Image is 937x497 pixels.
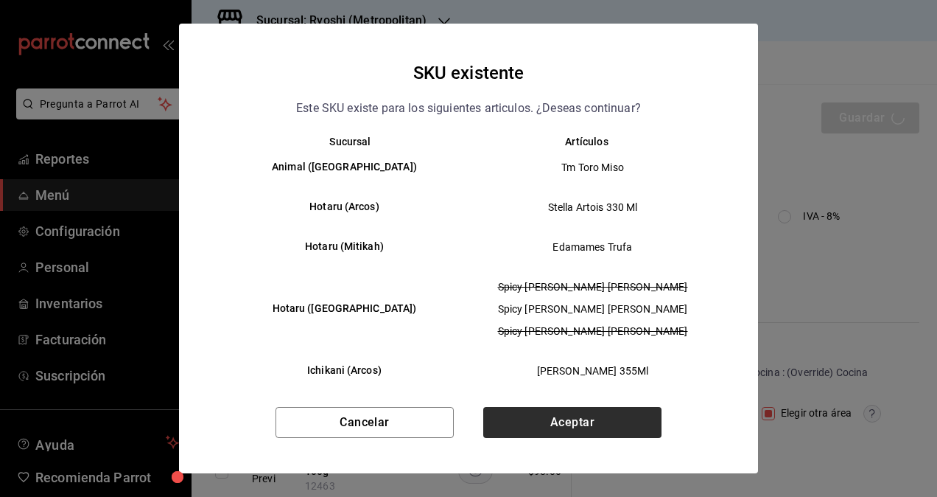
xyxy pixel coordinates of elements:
p: Este SKU existe para los siguientes articulos. ¿Deseas continuar? [296,99,641,118]
h6: Hotaru ([GEOGRAPHIC_DATA]) [232,301,457,317]
th: Artículos [468,136,729,147]
h4: SKU existente [413,59,524,87]
th: Sucursal [208,136,468,147]
button: Cancelar [276,407,454,438]
button: Aceptar [483,407,661,438]
h6: Hotaru (Mitikah) [232,239,457,255]
span: Edamames Trufa [481,240,704,254]
h6: Hotaru (Arcos) [232,199,457,215]
span: Spicy [PERSON_NAME] [PERSON_NAME] [481,324,704,338]
span: Spicy [PERSON_NAME] [PERSON_NAME] [481,302,704,316]
span: [PERSON_NAME] 355Ml [481,364,704,378]
h6: Ichikani (Arcos) [232,363,457,379]
h6: Animal ([GEOGRAPHIC_DATA]) [232,159,457,175]
span: Spicy [PERSON_NAME] [PERSON_NAME] [481,279,704,294]
span: Stella Artois 330 Ml [481,200,704,215]
span: Tm Toro Miso [481,160,704,175]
